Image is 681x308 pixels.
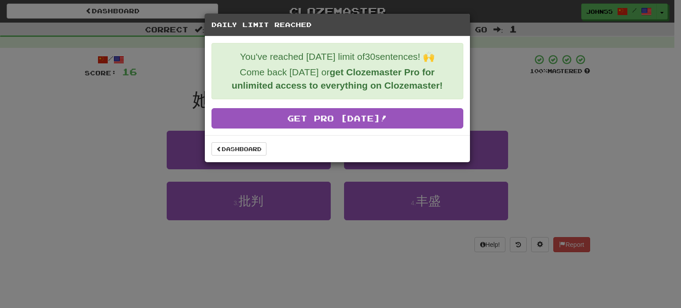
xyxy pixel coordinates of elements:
[219,50,456,63] p: You've reached [DATE] limit of 30 sentences! 🙌
[211,108,463,129] a: Get Pro [DATE]!
[219,66,456,92] p: Come back [DATE] or
[211,20,463,29] h5: Daily Limit Reached
[211,142,266,156] a: Dashboard
[231,67,442,90] strong: get Clozemaster Pro for unlimited access to everything on Clozemaster!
